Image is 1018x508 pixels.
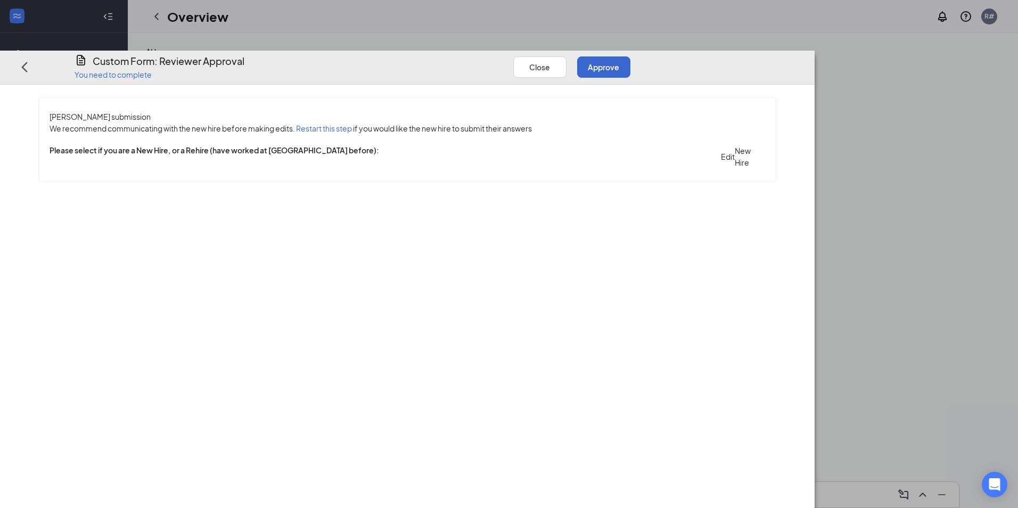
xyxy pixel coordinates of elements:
button: Close [513,56,567,78]
p: You need to complete [75,69,244,80]
button: Edit [721,145,735,168]
button: Approve [577,56,630,78]
span: Edit [721,152,735,161]
span: Please select if you are a New Hire, or a Rehire (have worked at [GEOGRAPHIC_DATA] before): [50,145,379,168]
span: We recommend communicating with the new hire before making edits. if you would like the new hire ... [50,122,532,134]
div: Open Intercom Messenger [982,472,1007,497]
button: Restart this step [296,122,352,134]
h4: Custom Form: Reviewer Approval [93,54,244,69]
span: New Hire [735,145,765,168]
span: [PERSON_NAME] submission [50,112,151,121]
svg: CustomFormIcon [75,54,87,67]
